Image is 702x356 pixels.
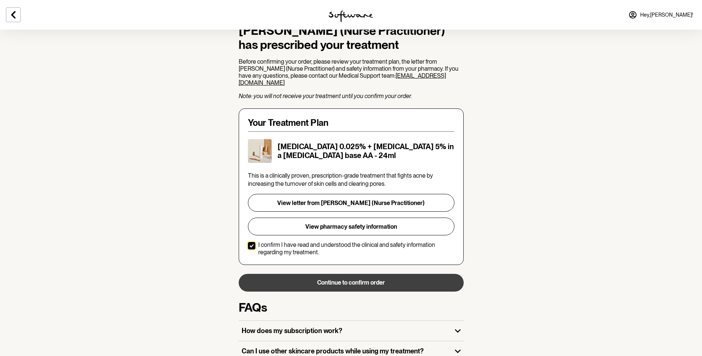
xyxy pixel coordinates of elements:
[239,321,464,341] button: How does my subscription work?
[248,172,433,187] span: This is a clinically proven, prescription-grade treatment that fights acne by increasing the turn...
[239,300,464,315] h3: FAQs
[242,327,449,335] h3: How does my subscription work?
[248,194,454,212] button: View letter from [PERSON_NAME] (Nurse Practitioner)
[239,274,464,292] button: Continue to confirm order
[624,6,698,24] a: Hey,[PERSON_NAME]!
[239,10,464,52] h1: Hey [PERSON_NAME], [PERSON_NAME] (Nurse Practitioner) has prescribed your treatment
[242,347,449,355] h3: Can I use other skincare products while using my treatment?
[329,10,373,22] img: software logo
[258,241,454,255] p: I confirm I have read and understood the clinical and safety information regarding my treatment.
[248,218,454,235] button: View pharmacy safety information
[248,139,272,163] img: ckrjxa58r00013h5xwe9s3e5z.jpg
[239,58,464,87] p: Before confirming your order, please review your treatment plan, the letter from [PERSON_NAME] (N...
[640,12,693,18] span: Hey, [PERSON_NAME] !
[239,93,464,100] p: Note: you will not receive your treatment until you confirm your order.
[278,142,454,160] h5: [MEDICAL_DATA] 0.025% + [MEDICAL_DATA] 5% in a [MEDICAL_DATA] base AA - 24ml
[248,118,454,128] h4: Your Treatment Plan
[239,72,446,86] a: [EMAIL_ADDRESS][DOMAIN_NAME]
